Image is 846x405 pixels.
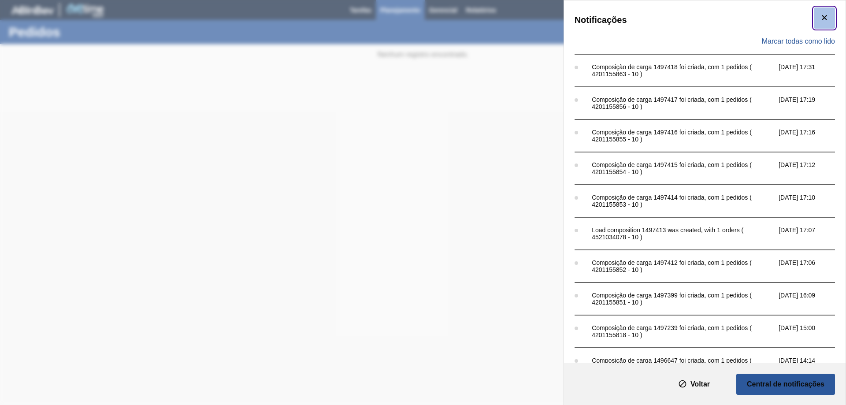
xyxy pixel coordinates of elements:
div: Composição de carga 1497412 foi criada, com 1 pedidos ( 4201155852 - 10 ) [592,259,774,273]
span: [DATE] 17:06 [779,259,844,273]
div: Composição de carga 1497417 foi criada, com 1 pedidos ( 4201155856 - 10 ) [592,96,774,110]
span: [DATE] 17:19 [779,96,844,110]
span: [DATE] 17:12 [779,161,844,175]
div: Composição de carga 1497414 foi criada, com 1 pedidos ( 4201155853 - 10 ) [592,194,774,208]
div: Composição de carga 1497416 foi criada, com 1 pedidos ( 4201155855 - 10 ) [592,129,774,143]
div: Load composition 1497413 was created, with 1 orders ( 4521034078 - 10 ) [592,227,774,241]
span: [DATE] 17:10 [779,194,844,208]
span: [DATE] 16:09 [779,292,844,306]
span: [DATE] 17:31 [779,63,844,78]
div: Composição de carga 1497418 foi criada, com 1 pedidos ( 4201155863 - 10 ) [592,63,774,78]
span: [DATE] 15:00 [779,324,844,338]
span: Marcar todas como lido [762,37,835,45]
div: Composição de carga 1497399 foi criada, com 1 pedidos ( 4201155851 - 10 ) [592,292,774,306]
div: Composição de carga 1497415 foi criada, com 1 pedidos ( 4201155854 - 10 ) [592,161,774,175]
span: [DATE] 14:14 [779,357,844,371]
div: Composição de carga 1497239 foi criada, com 1 pedidos ( 4201155818 - 10 ) [592,324,774,338]
div: Composição de carga 1496647 foi criada, com 1 pedidos ( 4201155812 - 10 ) [592,357,774,371]
span: [DATE] 17:07 [779,227,844,241]
span: [DATE] 17:16 [779,129,844,143]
